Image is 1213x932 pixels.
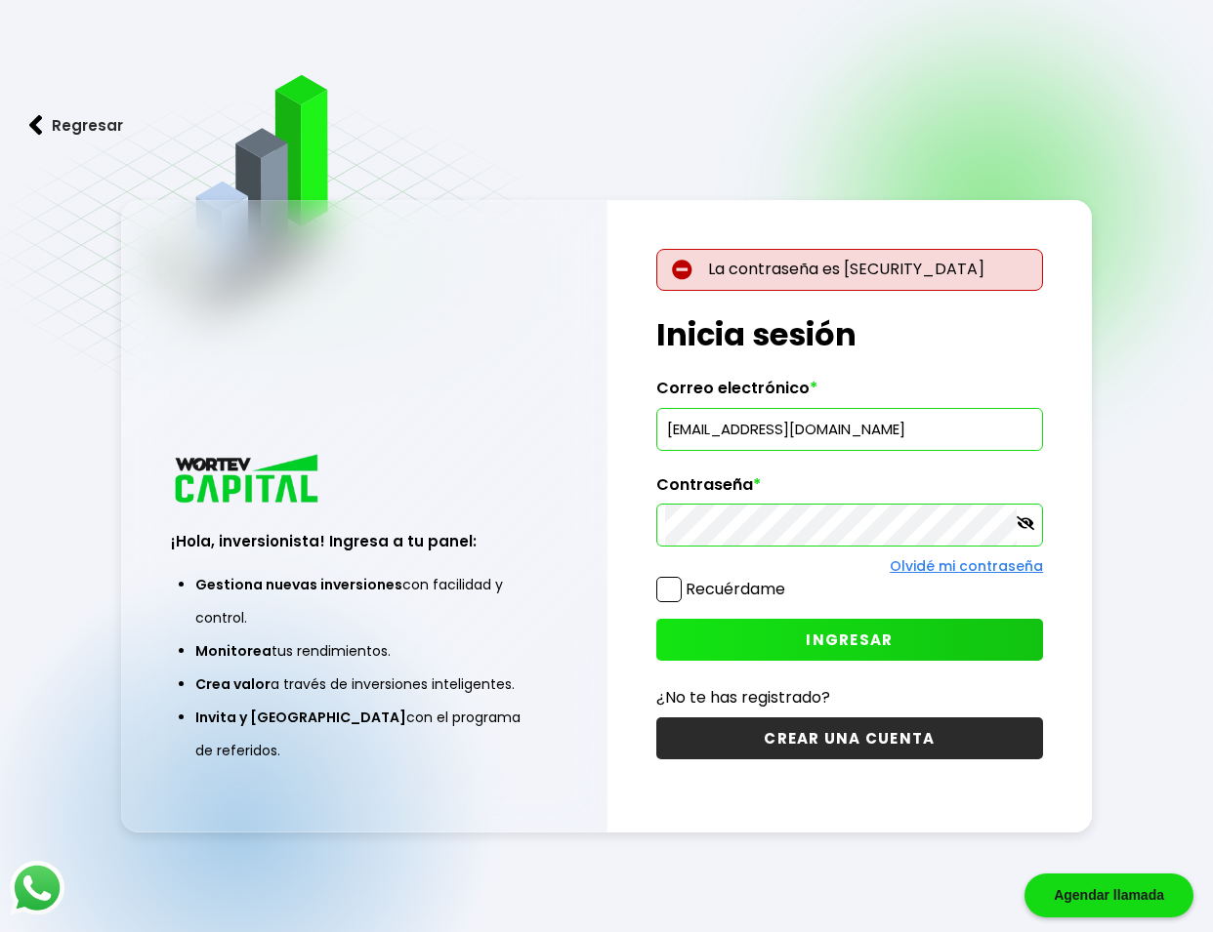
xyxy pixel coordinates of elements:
p: ¿No te has registrado? [656,685,1044,709]
label: Recuérdame [686,578,785,600]
span: Crea valor [195,674,271,694]
label: Contraseña [656,475,1044,505]
p: La contraseña es [SECURITY_DATA] [656,249,1044,291]
label: Correo electrónico [656,379,1044,408]
input: hola@wortev.capital [665,409,1035,450]
h1: Inicia sesión [656,311,1044,358]
span: Gestiona nuevas inversiones [195,575,402,594]
span: Monitorea [195,641,272,661]
button: INGRESAR [656,619,1044,661]
li: con el programa de referidos. [195,701,534,767]
a: ¿No te has registrado?CREAR UNA CUENTA [656,685,1044,759]
img: error-circle.027baa21.svg [672,260,692,280]
div: Agendar llamada [1025,873,1193,917]
span: Invita y [GEOGRAPHIC_DATA] [195,708,406,727]
a: Olvidé mi contraseña [890,556,1043,576]
span: INGRESAR [806,629,893,650]
img: logo_wortev_capital [171,452,325,509]
h3: ¡Hola, inversionista! Ingresa a tu panel: [171,530,559,552]
li: con facilidad y control. [195,568,534,634]
li: tus rendimientos. [195,634,534,668]
img: flecha izquierda [29,115,43,136]
li: a través de inversiones inteligentes. [195,668,534,701]
img: logos_whatsapp-icon.242b2217.svg [10,861,64,915]
button: CREAR UNA CUENTA [656,717,1044,759]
